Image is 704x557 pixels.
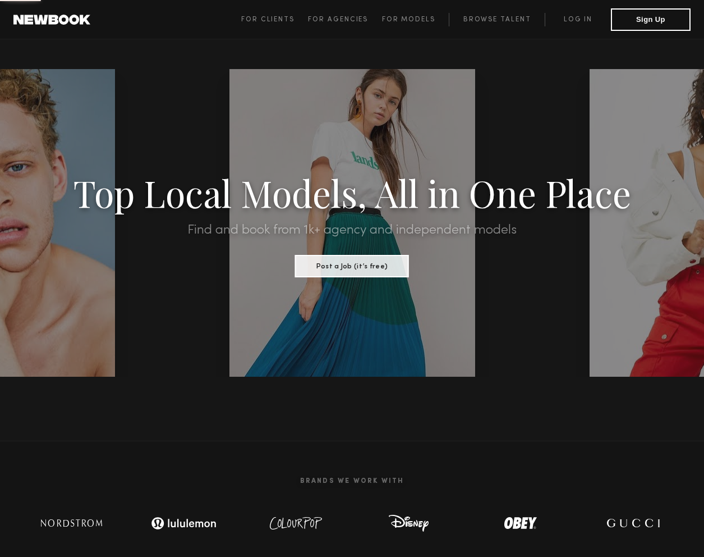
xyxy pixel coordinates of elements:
[449,13,545,26] a: Browse Talent
[260,512,333,535] img: logo-colour-pop.svg
[308,13,381,26] a: For Agencies
[382,13,449,26] a: For Models
[241,13,308,26] a: For Clients
[382,16,435,23] span: For Models
[372,512,445,535] img: logo-disney.svg
[596,512,669,535] img: logo-gucci.svg
[295,255,409,277] button: Post a Job (it’s free)
[611,8,691,31] button: Sign Up
[16,464,689,499] h2: Brands We Work With
[241,16,295,23] span: For Clients
[295,259,409,271] a: Post a Job (it’s free)
[545,13,611,26] a: Log in
[484,512,557,535] img: logo-obey.svg
[33,512,111,535] img: logo-nordstrom.svg
[53,223,651,237] h2: Find and book from 1k+ agency and independent models
[53,175,651,210] h1: Top Local Models, All in One Place
[308,16,368,23] span: For Agencies
[145,512,223,535] img: logo-lulu.svg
